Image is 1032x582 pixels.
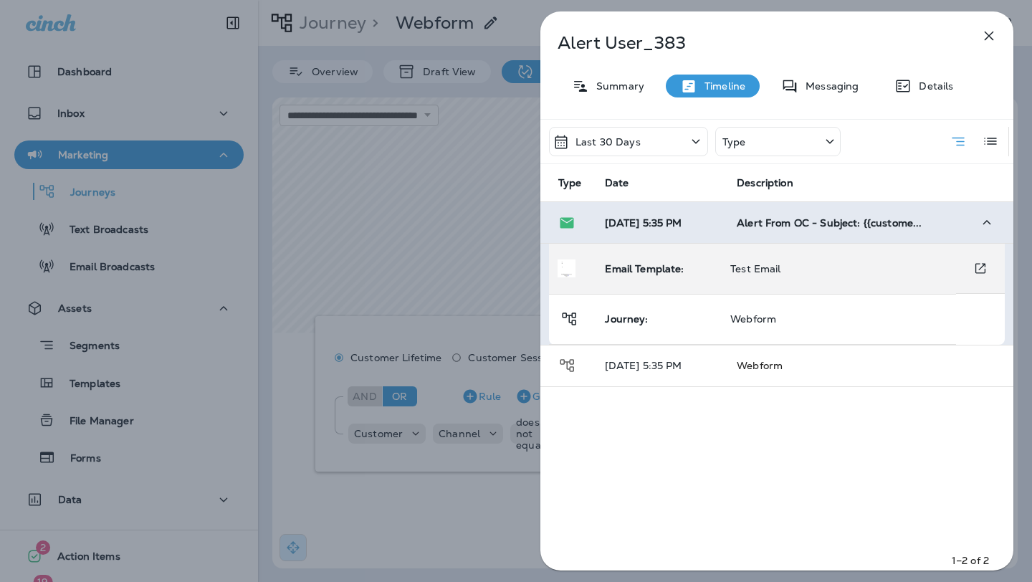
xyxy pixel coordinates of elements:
button: Summary View [944,127,973,156]
span: Type [558,176,582,189]
p: Timeline [697,80,745,92]
span: Description [737,177,793,189]
button: View Template [967,255,993,282]
span: [DATE] 5:35 PM [605,216,682,229]
p: Last 30 Days [575,136,641,148]
p: Summary [589,80,644,92]
p: Alert User_383 [558,33,949,53]
span: Webform [730,313,776,325]
span: Journey: [605,313,648,325]
span: Alert From OC - Subject: {{custome... [737,216,922,229]
button: Collapse [973,208,1001,237]
span: Date [605,176,629,189]
p: [DATE] 5:35 PM [605,360,715,371]
button: Log View [976,127,1005,156]
p: Type [722,136,746,148]
p: Messaging [798,80,859,92]
img: d3f888d2-3af6-43e0-b281-e0c853205eae.jpg [558,259,575,277]
p: 1–2 of 2 [952,553,989,568]
span: Journey [558,358,576,371]
span: Email - Opened [558,215,575,228]
span: Webform [737,359,783,372]
span: Test Email [730,262,780,275]
p: Details [912,80,953,92]
span: Email Template: [605,262,684,275]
